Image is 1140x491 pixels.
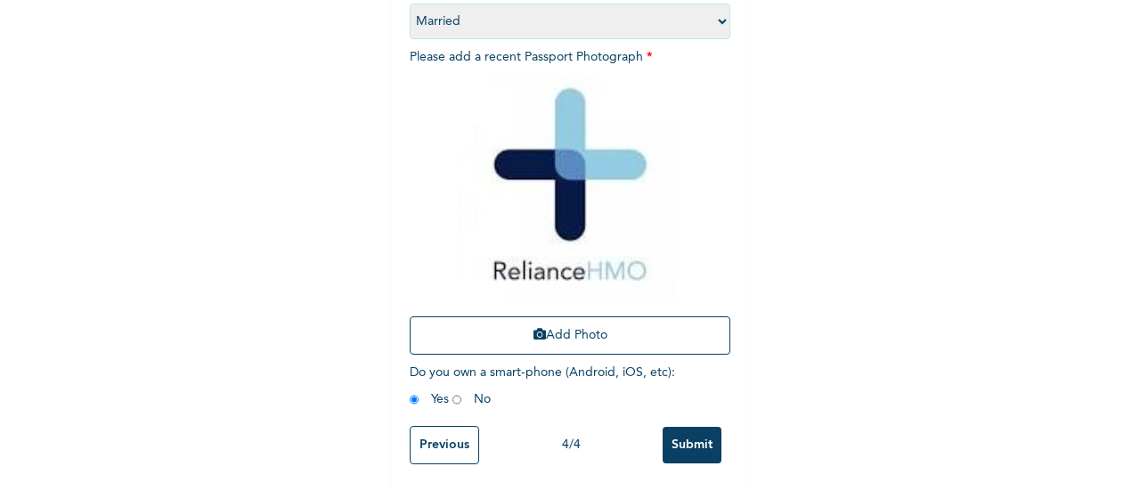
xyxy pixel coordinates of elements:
[410,366,675,405] span: Do you own a smart-phone (Android, iOS, etc) : Yes No
[663,427,721,463] input: Submit
[410,316,730,355] button: Add Photo
[459,76,681,299] img: Crop
[410,51,730,364] span: Please add a recent Passport Photograph
[479,436,663,454] div: 4 / 4
[410,426,479,464] input: Previous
